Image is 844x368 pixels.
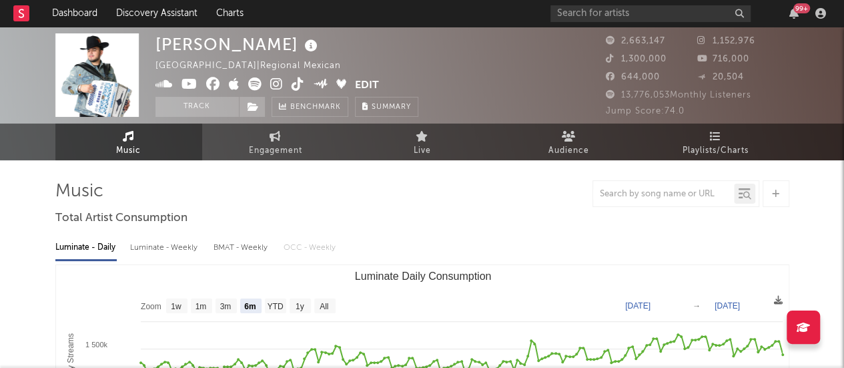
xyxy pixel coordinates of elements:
text: All [320,302,328,311]
input: Search by song name or URL [593,189,734,200]
span: Summary [372,104,411,111]
a: Engagement [202,124,349,160]
a: Music [55,124,202,160]
text: Luminate Daily Consumption [354,270,491,282]
span: 1,152,976 [697,37,755,45]
div: Luminate - Daily [55,236,117,259]
span: Audience [548,143,589,159]
input: Search for artists [550,5,751,22]
a: Live [349,124,496,160]
span: 716,000 [697,55,749,63]
span: Benchmark [290,100,341,116]
text: 3m [220,302,231,311]
span: 644,000 [606,73,660,81]
div: [GEOGRAPHIC_DATA] | Regional Mexican [155,58,356,74]
div: 99 + [793,3,810,13]
button: Summary [355,97,418,117]
text: 1m [195,302,206,311]
text: 1y [295,302,304,311]
span: 2,663,147 [606,37,665,45]
button: Track [155,97,239,117]
text: YTD [267,302,283,311]
button: Edit [355,77,379,94]
span: 1,300,000 [606,55,667,63]
text: Zoom [141,302,161,311]
span: Playlists/Charts [683,143,749,159]
a: Audience [496,124,643,160]
span: Live [414,143,431,159]
div: [PERSON_NAME] [155,33,321,55]
button: 99+ [789,8,799,19]
text: 6m [244,302,256,311]
span: 20,504 [697,73,744,81]
div: BMAT - Weekly [214,236,270,259]
text: [DATE] [625,301,651,311]
span: Jump Score: 74.0 [606,107,685,116]
span: 13,776,053 Monthly Listeners [606,91,751,100]
span: Total Artist Consumption [55,210,187,226]
text: → [693,301,701,311]
a: Playlists/Charts [643,124,789,160]
div: Luminate - Weekly [130,236,200,259]
span: Engagement [249,143,302,159]
text: [DATE] [715,301,740,311]
text: 1w [171,302,181,311]
a: Benchmark [272,97,348,117]
text: 1 500k [85,341,107,349]
span: Music [116,143,141,159]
